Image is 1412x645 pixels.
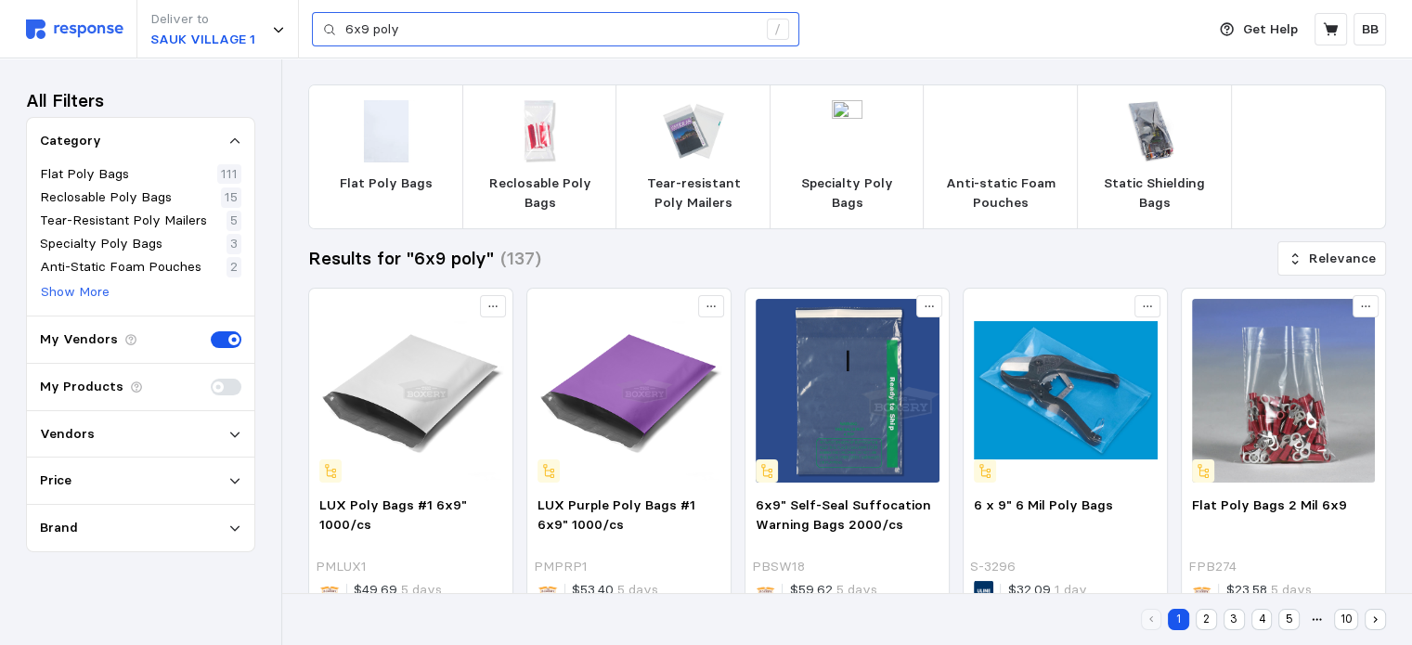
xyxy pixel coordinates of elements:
[1224,609,1245,630] button: 3
[572,580,658,600] p: $53.40
[614,581,658,598] span: 5 days
[538,497,695,534] span: LUX Purple Poly Bags #1 6x9" 1000/cs
[316,557,367,577] p: PMLUX1
[785,174,910,213] p: Specialty Poly Bags
[1354,13,1386,45] button: BB
[1123,100,1185,162] img: S-3742
[1251,609,1273,630] button: 4
[354,580,442,600] p: $49.69
[970,100,1032,162] img: 56KZ76_AW01
[230,257,238,277] p: 2
[40,211,207,231] p: Tear-Resistant Poly Mailers
[1188,557,1237,577] p: FPB274
[308,246,494,271] h3: Results for "6x9 poly"
[974,497,1113,513] span: 6 x 9" 6 Mil Poly Bags
[41,282,110,303] p: Show More
[40,131,101,151] p: Category
[26,19,123,39] img: svg%3e
[345,13,757,46] input: Search for a product name or SKU
[631,174,756,213] p: Tear-resistant Poly Mailers
[756,299,939,483] img: PBSW18.jpg
[40,329,118,350] p: My Vendors
[1266,581,1311,598] span: 5 days
[40,518,78,538] p: Brand
[150,9,255,30] p: Deliver to
[767,19,789,41] div: /
[789,580,876,600] p: $59.62
[397,581,442,598] span: 5 days
[1277,241,1386,277] button: Relevance
[1093,174,1217,213] p: Static Shielding Bags
[225,187,238,208] p: 15
[1050,581,1086,598] span: 1 day
[509,100,571,162] img: EPC_F21820.jpg
[1168,609,1189,630] button: 1
[40,281,110,303] button: Show More
[40,424,95,445] p: Vendors
[534,557,588,577] p: PMPRP1
[538,299,721,483] img: PMPRP1.jpg
[1309,249,1376,269] p: Relevance
[1362,19,1379,40] p: BB
[230,234,238,254] p: 3
[40,257,201,277] p: Anti-Static Foam Pouches
[230,211,238,231] p: 5
[1007,580,1086,600] p: $32.09
[1192,497,1347,513] span: Flat Poly Bags 2 Mil 6x9
[1192,299,1376,483] img: FPB2.jpg
[816,100,878,162] img: 36LN79_AS01
[26,88,104,113] h3: All Filters
[1243,19,1298,40] p: Get Help
[970,557,1016,577] p: S-3296
[1209,12,1309,47] button: Get Help
[319,299,503,483] img: PMLUX.jpg
[1278,609,1300,630] button: 5
[832,581,876,598] span: 5 days
[40,234,162,254] p: Specialty Poly Bags
[40,377,123,397] p: My Products
[40,187,172,208] p: Reclosable Poly Bags
[500,246,541,271] h3: (137)
[40,471,71,491] p: Price
[319,497,467,534] span: LUX Poly Bags #1 6x9" 1000/cs
[40,164,129,185] p: Flat Poly Bags
[939,174,1063,213] p: Anti-static Foam Pouches
[221,164,238,185] p: 111
[974,299,1158,483] img: S-3296
[478,174,602,213] p: Reclosable Poly Bags
[663,100,725,162] img: s0950253_sc7
[1334,609,1358,630] button: 10
[1225,580,1311,600] p: $23.58
[756,497,931,534] span: 6x9" Self-Seal Suffocation Warning Bags 2000/cs
[356,100,418,162] img: BOX_PB540-1.webp
[1196,609,1217,630] button: 2
[150,30,255,50] p: SAUK VILLAGE 1
[340,174,433,194] p: Flat Poly Bags
[752,557,805,577] p: PBSW18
